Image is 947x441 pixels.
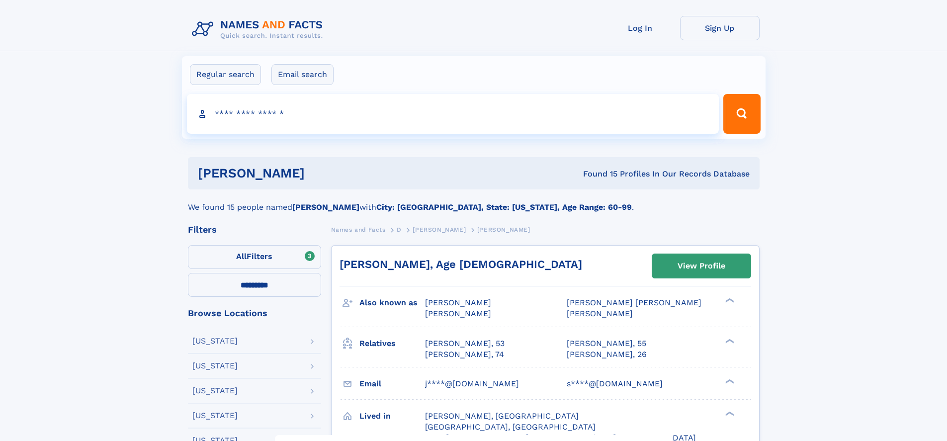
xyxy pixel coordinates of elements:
[413,226,466,233] span: [PERSON_NAME]
[425,411,579,421] span: [PERSON_NAME], [GEOGRAPHIC_DATA]
[340,258,582,270] a: [PERSON_NAME], Age [DEMOGRAPHIC_DATA]
[567,349,647,360] a: [PERSON_NAME], 26
[723,94,760,134] button: Search Button
[192,387,238,395] div: [US_STATE]
[477,226,530,233] span: [PERSON_NAME]
[678,255,725,277] div: View Profile
[425,309,491,318] span: [PERSON_NAME]
[397,223,402,236] a: D
[723,338,735,344] div: ❯
[425,338,505,349] a: [PERSON_NAME], 53
[192,362,238,370] div: [US_STATE]
[567,309,633,318] span: [PERSON_NAME]
[652,254,751,278] a: View Profile
[723,410,735,417] div: ❯
[444,169,750,179] div: Found 15 Profiles In Our Records Database
[188,225,321,234] div: Filters
[236,252,247,261] span: All
[187,94,719,134] input: search input
[376,202,632,212] b: City: [GEOGRAPHIC_DATA], State: [US_STATE], Age Range: 60-99
[425,349,504,360] a: [PERSON_NAME], 74
[359,408,425,425] h3: Lived in
[680,16,760,40] a: Sign Up
[188,189,760,213] div: We found 15 people named with .
[359,335,425,352] h3: Relatives
[188,245,321,269] label: Filters
[331,223,386,236] a: Names and Facts
[425,422,596,432] span: [GEOGRAPHIC_DATA], [GEOGRAPHIC_DATA]
[198,167,444,179] h1: [PERSON_NAME]
[413,223,466,236] a: [PERSON_NAME]
[397,226,402,233] span: D
[425,298,491,307] span: [PERSON_NAME]
[188,309,321,318] div: Browse Locations
[567,298,701,307] span: [PERSON_NAME] [PERSON_NAME]
[192,412,238,420] div: [US_STATE]
[192,337,238,345] div: [US_STATE]
[271,64,334,85] label: Email search
[359,294,425,311] h3: Also known as
[190,64,261,85] label: Regular search
[601,16,680,40] a: Log In
[567,338,646,349] a: [PERSON_NAME], 55
[188,16,331,43] img: Logo Names and Facts
[359,375,425,392] h3: Email
[723,297,735,304] div: ❯
[292,202,359,212] b: [PERSON_NAME]
[723,378,735,384] div: ❯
